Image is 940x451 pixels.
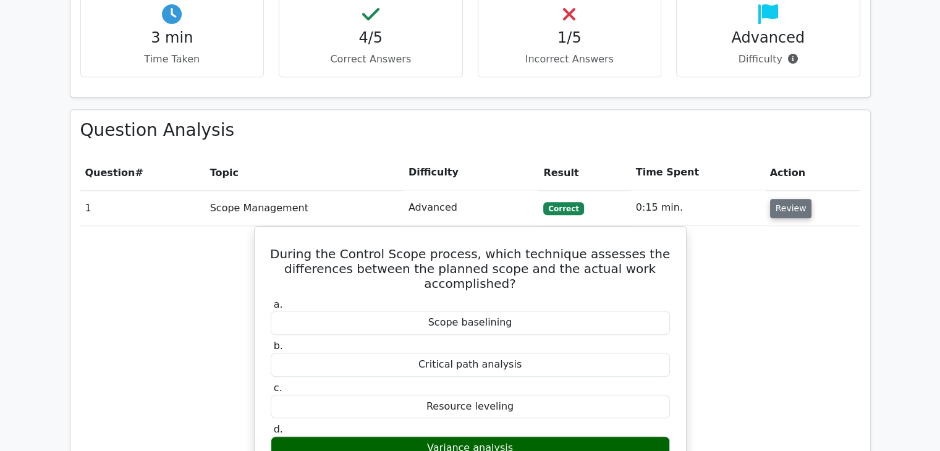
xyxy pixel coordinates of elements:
[274,423,283,435] span: d.
[687,52,850,67] p: Difficulty
[687,29,850,47] h4: Advanced
[404,190,539,225] td: Advanced
[271,395,670,419] div: Resource leveling
[205,155,404,190] th: Topic
[289,52,452,67] p: Correct Answers
[543,202,583,214] span: Correct
[770,199,812,218] button: Review
[80,155,205,190] th: #
[205,190,404,225] td: Scope Management
[488,52,651,67] p: Incorrect Answers
[274,298,283,310] span: a.
[289,29,452,47] h4: 4/5
[269,247,671,291] h5: During the Control Scope process, which technique assesses the differences between the planned sc...
[271,311,670,335] div: Scope baselining
[765,155,860,190] th: Action
[91,52,254,67] p: Time Taken
[404,155,539,190] th: Difficulty
[538,155,630,190] th: Result
[631,190,765,225] td: 0:15 min.
[488,29,651,47] h4: 1/5
[274,340,283,352] span: b.
[80,190,205,225] td: 1
[274,382,282,394] span: c.
[91,29,254,47] h4: 3 min
[80,120,860,141] h3: Question Analysis
[85,167,135,179] span: Question
[631,155,765,190] th: Time Spent
[271,353,670,377] div: Critical path analysis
